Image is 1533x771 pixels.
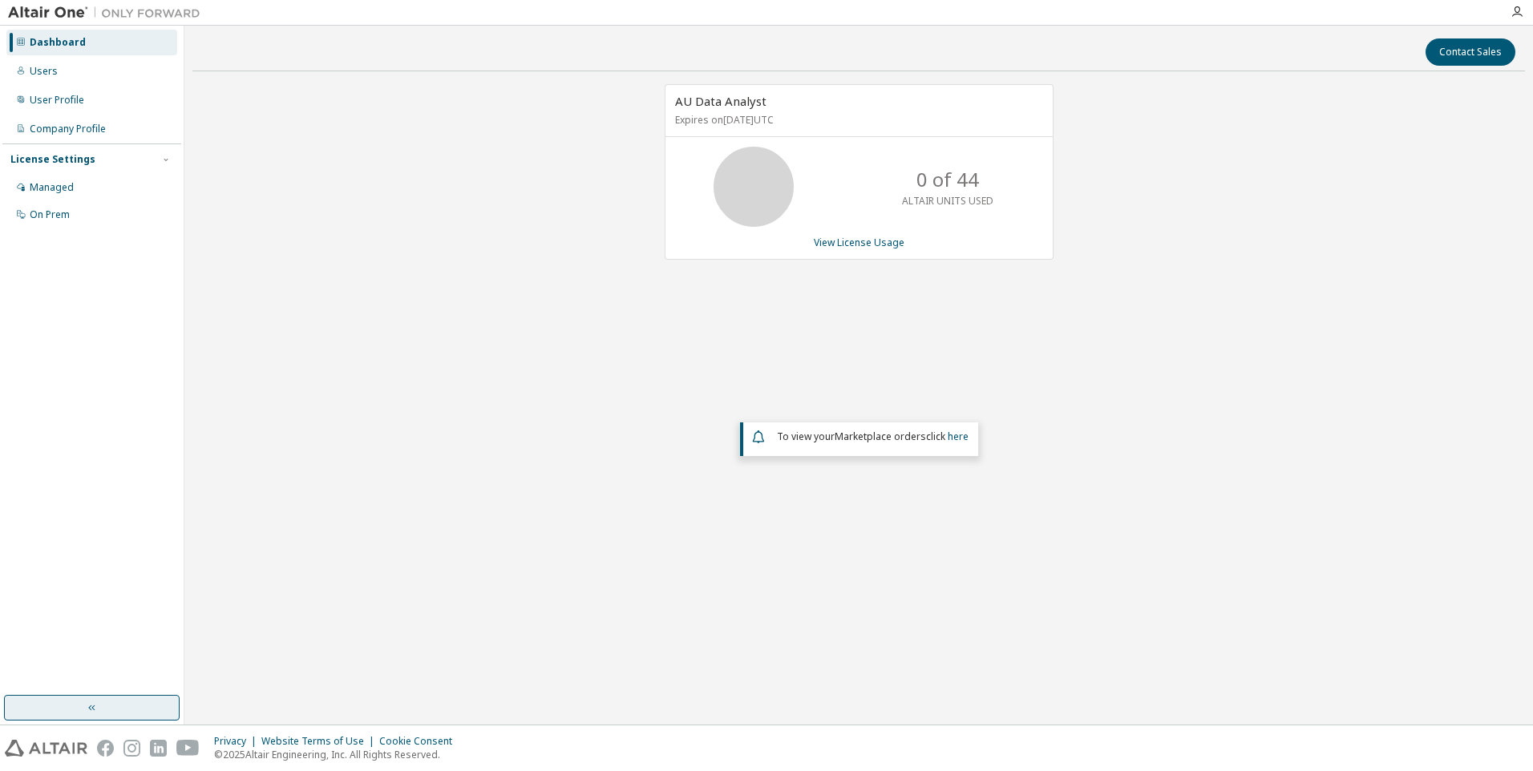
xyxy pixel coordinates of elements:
[814,236,904,249] a: View License Usage
[150,740,167,757] img: linkedin.svg
[30,208,70,221] div: On Prem
[777,430,969,443] span: To view your click
[30,94,84,107] div: User Profile
[30,123,106,135] div: Company Profile
[8,5,208,21] img: Altair One
[176,740,200,757] img: youtube.svg
[948,430,969,443] a: here
[902,194,993,208] p: ALTAIR UNITS USED
[30,181,74,194] div: Managed
[675,93,766,109] span: AU Data Analyst
[675,113,1039,127] p: Expires on [DATE] UTC
[5,740,87,757] img: altair_logo.svg
[30,65,58,78] div: Users
[379,735,462,748] div: Cookie Consent
[261,735,379,748] div: Website Terms of Use
[835,430,926,443] em: Marketplace orders
[123,740,140,757] img: instagram.svg
[30,36,86,49] div: Dashboard
[916,166,979,193] p: 0 of 44
[214,748,462,761] p: © 2025 Altair Engineering, Inc. All Rights Reserved.
[97,740,114,757] img: facebook.svg
[1426,38,1515,66] button: Contact Sales
[10,153,95,166] div: License Settings
[214,735,261,748] div: Privacy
